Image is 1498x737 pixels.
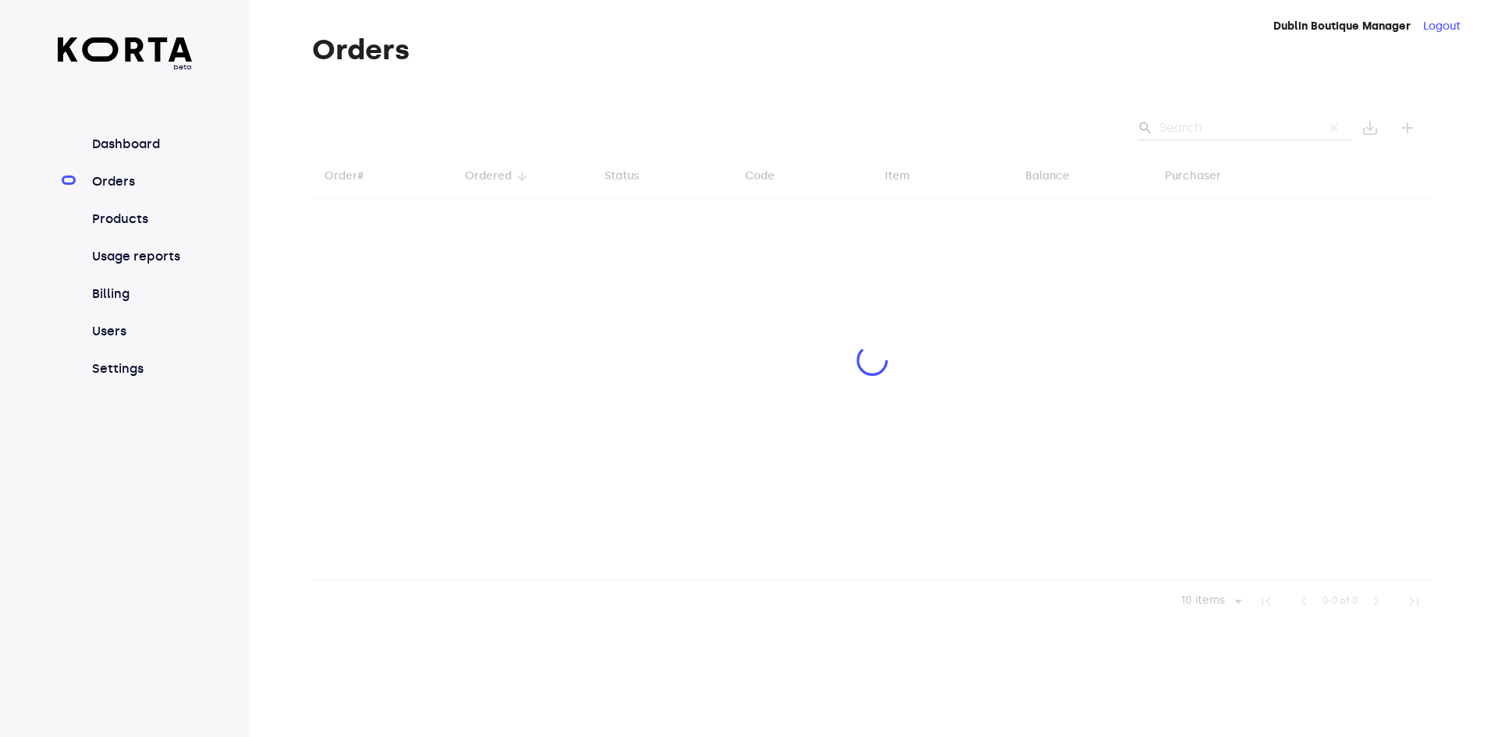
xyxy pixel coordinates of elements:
[89,247,193,266] a: Usage reports
[312,34,1432,66] h1: Orders
[89,360,193,378] a: Settings
[58,37,193,73] a: beta
[89,210,193,229] a: Products
[89,285,193,303] a: Billing
[89,172,193,191] a: Orders
[89,322,193,341] a: Users
[58,62,193,73] span: beta
[1423,19,1461,34] button: Logout
[1273,19,1411,33] strong: Dublin Boutique Manager
[58,37,193,62] img: Korta
[89,135,193,154] a: Dashboard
